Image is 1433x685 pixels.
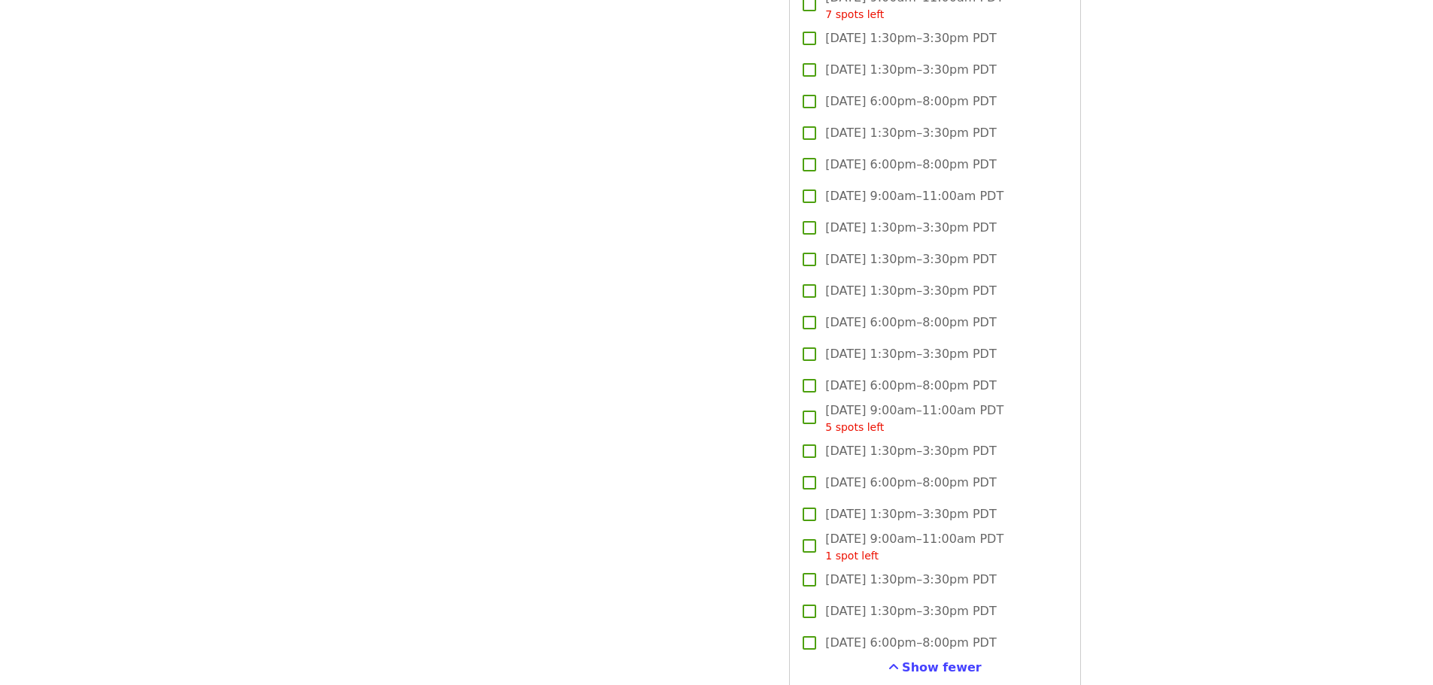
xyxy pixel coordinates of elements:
span: [DATE] 1:30pm–3:30pm PDT [825,602,996,620]
span: [DATE] 6:00pm–8:00pm PDT [825,474,996,492]
button: See more timeslots [888,659,982,677]
span: [DATE] 9:00am–11:00am PDT [825,187,1003,205]
span: [DATE] 1:30pm–3:30pm PDT [825,282,996,300]
span: Show fewer [902,660,982,674]
span: [DATE] 1:30pm–3:30pm PDT [825,442,996,460]
span: [DATE] 1:30pm–3:30pm PDT [825,250,996,268]
span: [DATE] 6:00pm–8:00pm PDT [825,634,996,652]
span: [DATE] 6:00pm–8:00pm PDT [825,377,996,395]
span: [DATE] 1:30pm–3:30pm PDT [825,61,996,79]
span: [DATE] 1:30pm–3:30pm PDT [825,571,996,589]
span: [DATE] 6:00pm–8:00pm PDT [825,156,996,174]
span: [DATE] 1:30pm–3:30pm PDT [825,124,996,142]
span: [DATE] 1:30pm–3:30pm PDT [825,345,996,363]
span: [DATE] 1:30pm–3:30pm PDT [825,505,996,523]
span: [DATE] 9:00am–11:00am PDT [825,530,1003,564]
span: [DATE] 1:30pm–3:30pm PDT [825,219,996,237]
span: 1 spot left [825,550,879,562]
span: [DATE] 6:00pm–8:00pm PDT [825,92,996,111]
span: [DATE] 9:00am–11:00am PDT [825,402,1003,435]
span: [DATE] 6:00pm–8:00pm PDT [825,314,996,332]
span: 7 spots left [825,8,884,20]
span: 5 spots left [825,421,884,433]
span: [DATE] 1:30pm–3:30pm PDT [825,29,996,47]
